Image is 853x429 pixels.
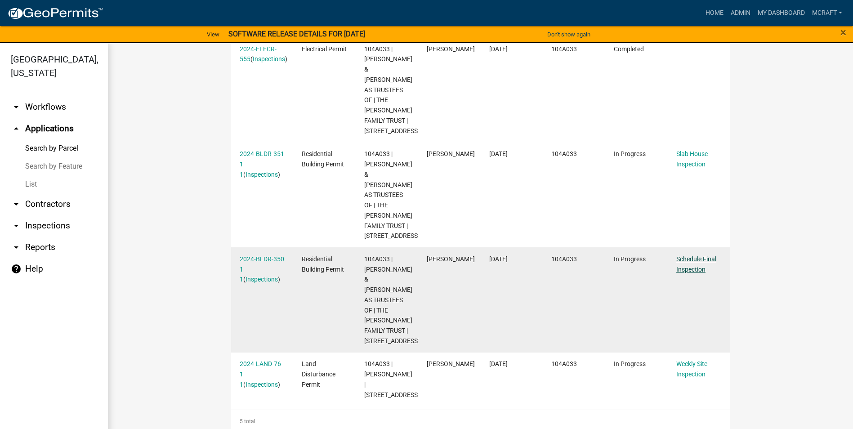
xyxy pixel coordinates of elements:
[676,150,708,168] a: Slab House Inspection
[11,264,22,274] i: help
[614,255,646,263] span: In Progress
[228,30,365,38] strong: SOFTWARE RELEASE DETAILS FOR [DATE]
[489,255,508,263] span: 10/03/2024
[364,150,420,239] span: 104A033 | MARBUT WILLIAM B & TONYA AS TRUSTEES OF | THE MARBUT FAMILY TRUST | 129 LAKE FOREST DR
[551,45,577,53] span: 104A033
[551,150,577,157] span: 104A033
[203,27,223,42] a: View
[246,171,278,178] a: Inspections
[754,4,808,22] a: My Dashboard
[551,360,577,367] span: 104A033
[727,4,754,22] a: Admin
[302,255,344,273] span: Residential Building Permit
[840,26,846,39] span: ×
[302,150,344,168] span: Residential Building Permit
[302,45,347,53] span: Electrical Permit
[364,360,420,398] span: 104A033 | Kristy Everett | 129 LAKE FOREST DR
[702,4,727,22] a: Home
[240,150,284,178] a: 2024-BLDR-351 1 1
[240,149,285,179] div: ( )
[808,4,846,22] a: mcraft
[11,199,22,210] i: arrow_drop_down
[427,150,475,157] span: Kristy Everett
[676,360,707,378] a: Weekly Site Inspection
[302,360,335,388] span: Land Disturbance Permit
[544,27,594,42] button: Don't show again
[240,360,281,388] a: 2024-LAND-76 1 1
[427,45,475,53] span: Kristy Everett
[676,255,716,273] a: Schedule Final Inspection
[240,255,284,283] a: 2024-BLDR-350 1 1
[614,360,646,367] span: In Progress
[11,102,22,112] i: arrow_drop_down
[427,360,475,367] span: Kristy Everett
[240,44,285,65] div: ( )
[489,360,508,367] span: 10/01/2024
[551,255,577,263] span: 104A033
[614,45,644,53] span: Completed
[240,45,277,63] a: 2024-ELECR-555
[614,150,646,157] span: In Progress
[246,381,278,388] a: Inspections
[364,45,420,134] span: 104A033 | MARBUT WILLIAM B & TONYA AS TRUSTEES OF | THE MARBUT FAMILY TRUST | 951 Harmony Rd Ste 105
[240,254,285,285] div: ( )
[489,150,508,157] span: 10/04/2024
[840,27,846,38] button: Close
[11,242,22,253] i: arrow_drop_down
[246,276,278,283] a: Inspections
[11,220,22,231] i: arrow_drop_down
[427,255,475,263] span: Kristy Everett
[253,55,285,63] a: Inspections
[11,123,22,134] i: arrow_drop_up
[240,359,285,389] div: ( )
[364,255,420,344] span: 104A033 | MARBUT WILLIAM B & TONYA AS TRUSTEES OF | THE MARBUT FAMILY TRUST | 129 LAKE FOREST DR
[489,45,508,53] span: 12/10/2024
